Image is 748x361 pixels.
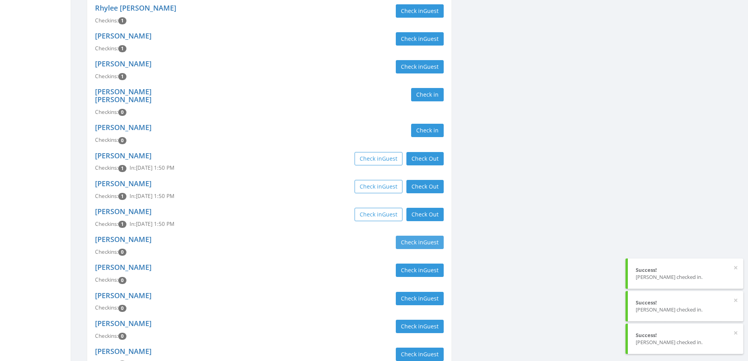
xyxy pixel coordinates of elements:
span: Checkin count [118,165,126,172]
div: [PERSON_NAME] checked in. [636,306,735,313]
span: Guest [382,183,397,190]
span: Guest [423,266,439,274]
div: Success! [636,299,735,306]
span: Checkins: [95,108,118,115]
button: Check in [411,88,444,101]
span: Checkins: [95,17,118,24]
div: Success! [636,266,735,274]
button: Check inGuest [396,60,444,73]
span: Checkins: [95,276,118,283]
span: Guest [423,323,439,330]
span: Guest [423,63,439,70]
button: Check inGuest [396,264,444,277]
a: [PERSON_NAME] [95,346,152,356]
a: [PERSON_NAME] [95,31,152,40]
span: Checkin count [118,45,126,52]
span: Checkin count [118,137,126,144]
div: [PERSON_NAME] checked in. [636,339,735,346]
span: Checkins: [95,136,118,143]
a: [PERSON_NAME] [95,319,152,328]
button: Check inGuest [396,348,444,361]
button: Check inGuest [396,236,444,249]
a: [PERSON_NAME] [95,123,152,132]
span: Guest [423,238,439,246]
span: Checkins: [95,164,118,171]
button: Check Out [406,180,444,193]
span: Checkins: [95,248,118,255]
span: Checkin count [118,109,126,116]
span: In: [DATE] 1:50 PM [130,164,174,171]
a: Rhylee [PERSON_NAME] [95,3,176,13]
span: Checkin count [118,305,126,312]
span: In: [DATE] 1:50 PM [130,220,174,227]
a: [PERSON_NAME] [95,291,152,300]
button: Check inGuest [396,4,444,18]
span: Guest [423,7,439,15]
a: [PERSON_NAME] [95,59,152,68]
span: Checkin count [118,17,126,24]
span: Checkins: [95,332,118,339]
span: Checkin count [118,333,126,340]
a: [PERSON_NAME] [95,207,152,216]
button: Check inGuest [355,152,402,165]
a: [PERSON_NAME] [95,262,152,272]
button: Check Out [406,152,444,165]
span: Checkin count [118,249,126,256]
span: Checkins: [95,45,118,52]
button: Check inGuest [396,292,444,305]
span: Guest [423,35,439,42]
button: Check inGuest [355,208,402,221]
button: Check inGuest [396,32,444,46]
a: [PERSON_NAME] [95,151,152,160]
span: Checkin count [118,277,126,284]
a: [PERSON_NAME] [95,179,152,188]
span: Guest [382,155,397,162]
span: Checkins: [95,192,118,200]
span: Checkins: [95,220,118,227]
div: [PERSON_NAME] checked in. [636,273,735,281]
a: [PERSON_NAME] [PERSON_NAME] [95,87,152,104]
span: Checkin count [118,193,126,200]
button: Check Out [406,208,444,221]
span: Checkins: [95,73,118,80]
button: × [733,264,738,272]
div: Success! [636,332,735,339]
span: Guest [423,350,439,358]
span: In: [DATE] 1:50 PM [130,192,174,200]
span: Checkins: [95,304,118,311]
a: [PERSON_NAME] [95,235,152,244]
span: Checkin count [118,221,126,228]
button: Check in [411,124,444,137]
span: Checkin count [118,73,126,80]
button: × [733,297,738,304]
span: Guest [382,211,397,218]
span: Guest [423,295,439,302]
button: Check inGuest [396,320,444,333]
button: Check inGuest [355,180,402,193]
button: × [733,329,738,337]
